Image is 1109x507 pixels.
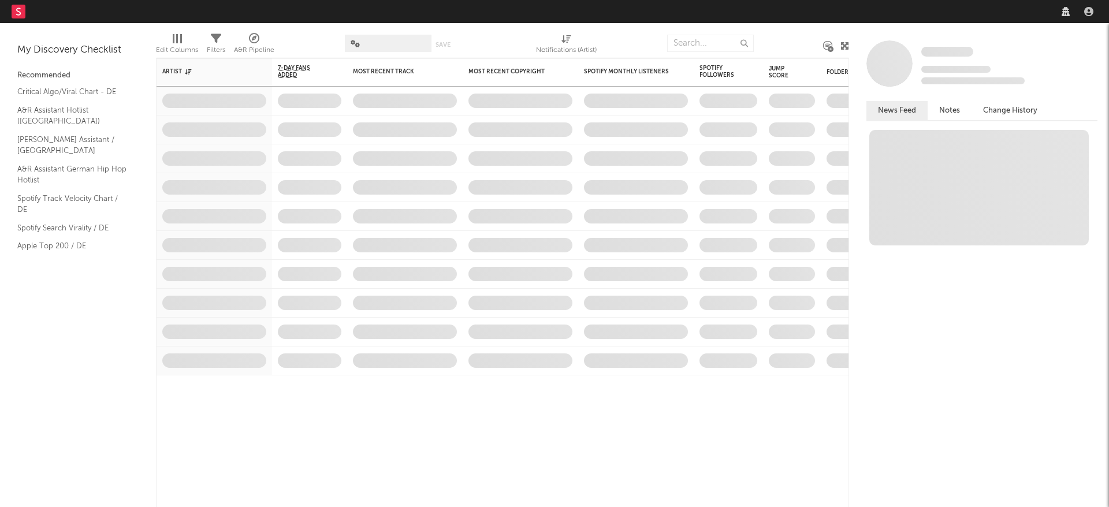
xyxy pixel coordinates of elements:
[468,68,555,75] div: Most Recent Copyright
[207,43,225,57] div: Filters
[667,35,754,52] input: Search...
[17,133,127,157] a: [PERSON_NAME] Assistant / [GEOGRAPHIC_DATA]
[769,65,798,79] div: Jump Score
[353,68,440,75] div: Most Recent Track
[162,68,249,75] div: Artist
[699,65,740,79] div: Spotify Followers
[928,101,972,120] button: Notes
[921,46,973,58] a: Some Artist
[17,85,127,98] a: Critical Algo/Viral Chart - DE
[17,43,139,57] div: My Discovery Checklist
[827,69,913,76] div: Folders
[536,29,597,62] div: Notifications (Artist)
[156,43,198,57] div: Edit Columns
[436,42,451,48] button: Save
[17,104,127,128] a: A&R Assistant Hotlist ([GEOGRAPHIC_DATA])
[156,29,198,62] div: Edit Columns
[234,29,274,62] div: A&R Pipeline
[207,29,225,62] div: Filters
[866,101,928,120] button: News Feed
[17,69,139,83] div: Recommended
[17,163,127,187] a: A&R Assistant German Hip Hop Hotlist
[278,65,324,79] span: 7-Day Fans Added
[17,222,127,234] a: Spotify Search Virality / DE
[234,43,274,57] div: A&R Pipeline
[972,101,1049,120] button: Change History
[536,43,597,57] div: Notifications (Artist)
[921,66,991,73] span: Tracking Since: [DATE]
[921,47,973,57] span: Some Artist
[17,240,127,252] a: Apple Top 200 / DE
[584,68,671,75] div: Spotify Monthly Listeners
[17,192,127,216] a: Spotify Track Velocity Chart / DE
[921,77,1025,84] span: 0 fans last week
